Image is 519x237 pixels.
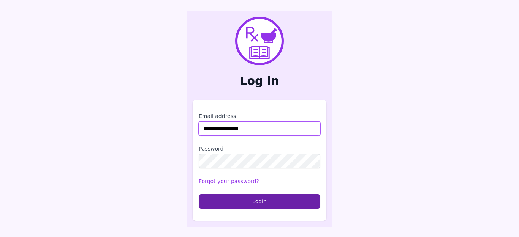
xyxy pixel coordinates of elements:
[199,112,320,120] label: Email address
[199,194,320,209] button: Login
[193,74,326,88] h2: Log in
[199,145,320,152] label: Password
[235,17,284,65] img: PharmXellence Logo
[199,178,259,184] a: Forgot your password?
